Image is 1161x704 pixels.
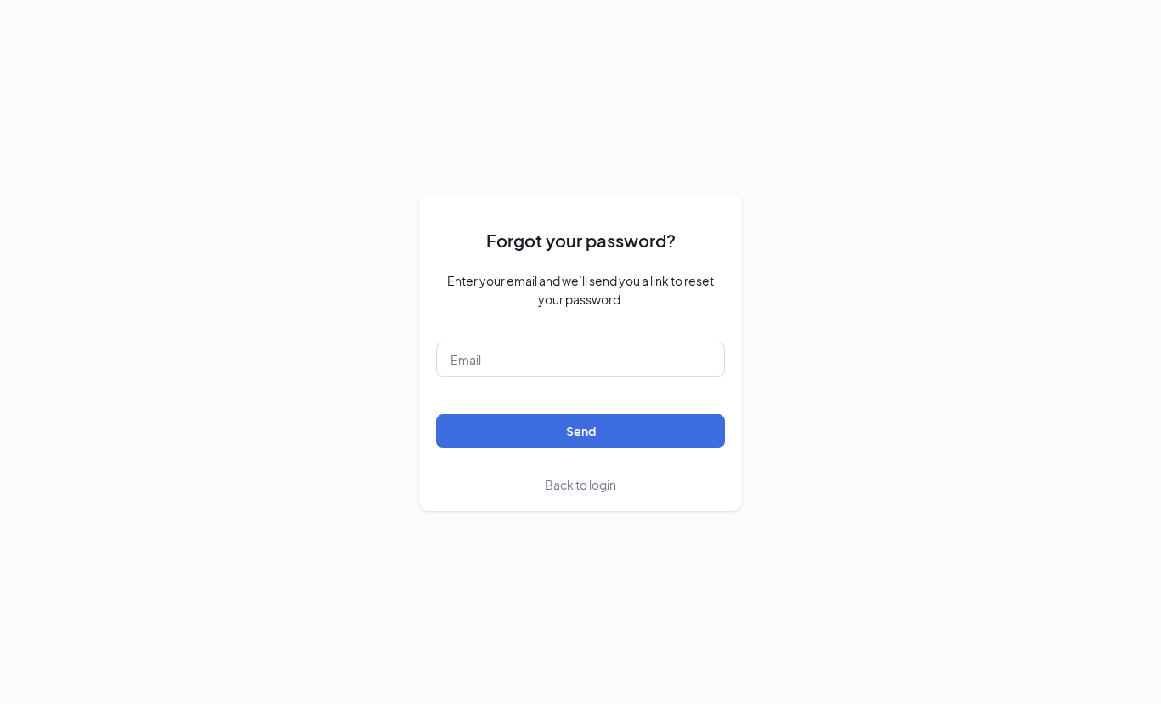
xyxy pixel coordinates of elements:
input: Email [436,343,725,377]
span: Forgot your password? [486,227,676,253]
span: Enter your email and we’ll send you a link to reset your password. [436,271,725,309]
a: Back to login [545,475,616,494]
button: Send [436,414,725,448]
span: Back to login [545,477,616,492]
